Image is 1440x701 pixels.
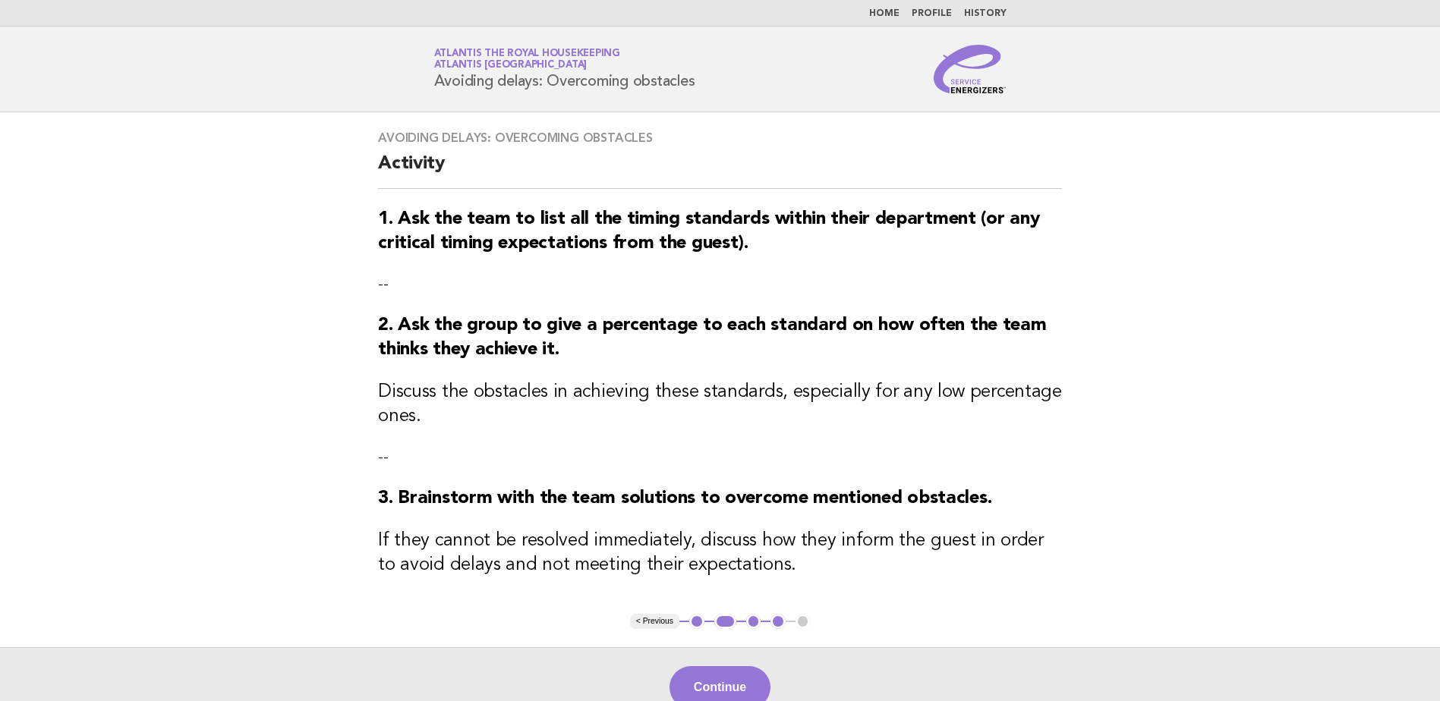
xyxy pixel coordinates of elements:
button: < Previous [630,614,679,629]
h3: Avoiding delays: Overcoming obstacles [378,130,1062,146]
strong: 1. Ask the team to list all the timing standards within their department (or any critical timing ... [378,210,1039,253]
button: 1 [689,614,704,629]
p: -- [378,447,1062,468]
p: -- [378,274,1062,295]
h1: Avoiding delays: Overcoming obstacles [434,49,695,89]
strong: 2. Ask the group to give a percentage to each standard on how often the team thinks they achieve it. [378,316,1046,359]
a: Profile [912,9,952,18]
h3: If they cannot be resolved immediately, discuss how they inform the guest in order to avoid delay... [378,529,1062,577]
button: 4 [770,614,786,629]
strong: 3. Brainstorm with the team solutions to overcome mentioned obstacles. [378,489,991,508]
span: Atlantis [GEOGRAPHIC_DATA] [434,61,588,71]
button: 3 [746,614,761,629]
a: History [964,9,1007,18]
a: Home [869,9,900,18]
button: 2 [714,614,736,629]
h3: Discuss the obstacles in achieving these standards, especially for any low percentage ones. [378,380,1062,429]
h2: Activity [378,152,1062,189]
img: Service Energizers [934,45,1007,93]
a: Atlantis the Royal HousekeepingAtlantis [GEOGRAPHIC_DATA] [434,49,620,70]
